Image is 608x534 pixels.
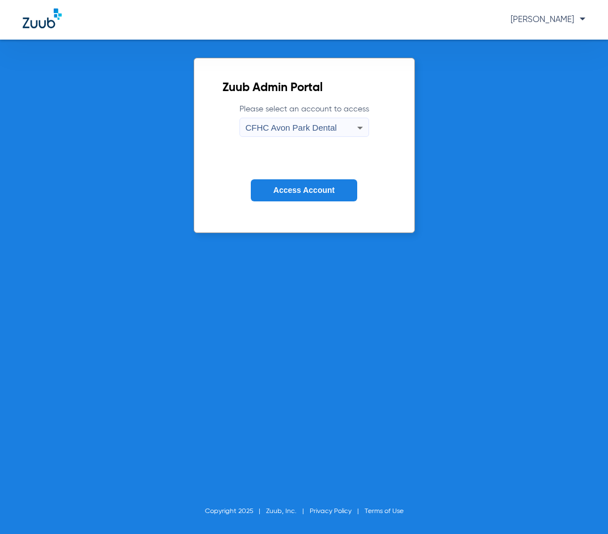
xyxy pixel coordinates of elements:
[23,8,62,28] img: Zuub Logo
[246,123,337,132] span: CFHC Avon Park Dental
[273,186,335,195] span: Access Account
[266,506,310,517] li: Zuub, Inc.
[511,15,585,24] span: [PERSON_NAME]
[310,508,352,515] a: Privacy Policy
[205,506,266,517] li: Copyright 2025
[365,508,404,515] a: Terms of Use
[251,179,357,201] button: Access Account
[222,83,386,94] h2: Zuub Admin Portal
[239,104,369,137] label: Please select an account to access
